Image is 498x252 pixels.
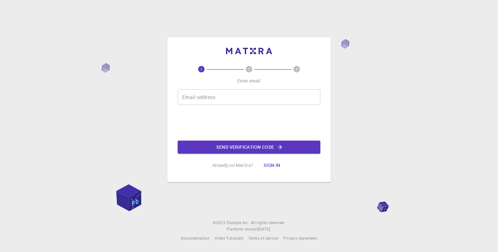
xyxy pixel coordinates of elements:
[248,235,278,241] span: Terms of service
[178,141,320,154] button: Send verification code
[237,78,261,84] p: Enter email
[181,235,209,242] a: Documentation
[258,226,271,233] a: [DATE].
[296,67,298,71] text: 3
[283,235,317,242] a: Privacy statement
[213,220,226,226] span: © 2025
[200,110,298,135] iframe: reCAPTCHA
[215,235,243,242] a: Video Tutorials
[258,159,286,172] button: Sign in
[215,235,243,241] span: Video Tutorials
[227,220,249,226] a: Exabyte Inc.
[227,220,249,225] span: Exabyte Inc.
[200,67,202,71] text: 1
[283,235,317,241] span: Privacy statement
[227,226,257,233] span: Platform version
[248,235,278,242] a: Terms of service
[251,220,285,226] span: All rights reserved.
[258,226,271,232] span: [DATE] .
[181,235,209,241] span: Documentation
[212,162,253,169] p: Already on Mat3ra?
[248,67,250,71] text: 2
